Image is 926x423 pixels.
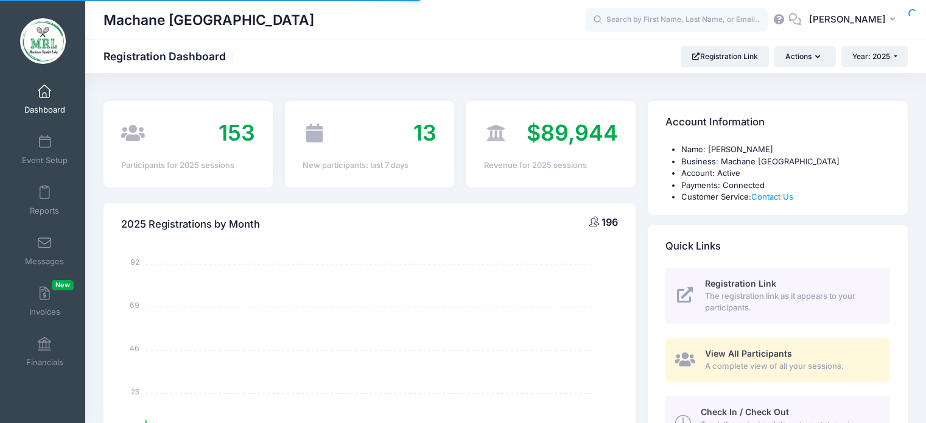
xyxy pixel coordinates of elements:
div: Revenue for 2025 sessions [484,159,618,172]
span: The registration link as it appears to your participants. [705,290,876,314]
tspan: 23 [132,386,140,396]
span: Year: 2025 [852,52,890,61]
span: Financials [26,357,63,368]
button: Actions [774,46,835,67]
span: View All Participants [705,348,792,358]
span: Event Setup [22,155,68,166]
a: Reports [16,179,74,222]
h1: Registration Dashboard [103,50,236,63]
li: Business: Machane [GEOGRAPHIC_DATA] [681,156,890,168]
img: Machane Racket Lake [20,18,66,64]
a: Financials [16,330,74,373]
a: Contact Us [751,192,793,201]
button: Year: 2025 [841,46,908,67]
a: Registration Link [681,46,769,67]
tspan: 69 [130,300,140,310]
a: View All Participants A complete view of all your sessions. [665,338,890,382]
div: Participants for 2025 sessions [121,159,255,172]
button: [PERSON_NAME] [801,6,908,34]
span: $89,944 [527,119,618,146]
span: 153 [219,119,255,146]
a: Messages [16,229,74,272]
span: Registration Link [705,278,776,288]
span: Invoices [29,307,60,317]
li: Account: Active [681,167,890,180]
h4: Quick Links [665,229,721,264]
span: A complete view of all your sessions. [705,360,876,372]
h1: Machane [GEOGRAPHIC_DATA] [103,6,314,34]
input: Search by First Name, Last Name, or Email... [586,8,768,32]
span: New [52,280,74,290]
div: New participants: last 7 days [303,159,437,172]
li: Customer Service: [681,191,890,203]
span: Reports [30,206,59,216]
span: 13 [413,119,437,146]
a: Dashboard [16,78,74,121]
tspan: 46 [130,343,140,354]
li: Name: [PERSON_NAME] [681,144,890,156]
a: InvoicesNew [16,280,74,323]
span: [PERSON_NAME] [809,13,886,26]
span: Dashboard [24,105,65,115]
li: Payments: Connected [681,180,890,192]
a: Event Setup [16,128,74,171]
span: Messages [25,256,64,267]
h4: Account Information [665,105,765,140]
tspan: 92 [131,257,140,267]
span: Check In / Check Out [701,407,789,417]
span: 196 [602,216,618,228]
h4: 2025 Registrations by Month [121,207,260,242]
a: Registration Link The registration link as it appears to your participants. [665,268,890,324]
